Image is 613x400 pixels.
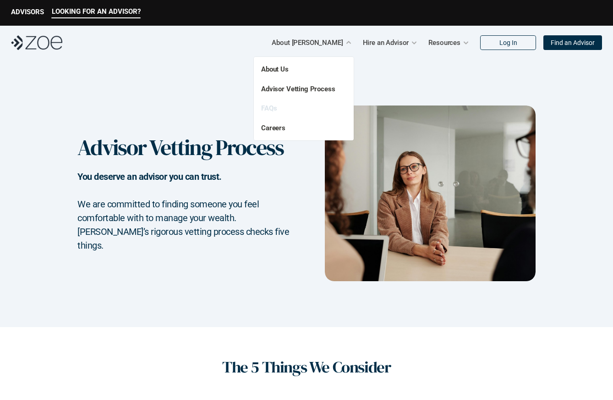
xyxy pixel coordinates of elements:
a: Find an Advisor [543,35,602,50]
a: About Us [261,65,289,73]
h2: You deserve an advisor you can trust. [77,170,289,197]
p: About [PERSON_NAME] [272,36,343,50]
a: Log In [480,35,536,50]
a: Careers [261,124,285,132]
h1: The 5 Things We Consider [222,358,390,376]
p: Find an Advisor [551,39,595,47]
h1: Advisor Vetting Process [77,134,287,161]
a: Advisor Vetting Process [261,85,335,93]
p: LOOKING FOR AN ADVISOR? [52,7,141,16]
a: FAQs [261,104,277,112]
p: Log In [499,39,517,47]
p: ADVISORS [11,8,44,16]
h2: We are committed to finding someone you feel comfortable with to manage your wealth. [PERSON_NAME... [77,197,289,252]
p: Hire an Advisor [363,36,409,50]
p: Resources [428,36,460,50]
